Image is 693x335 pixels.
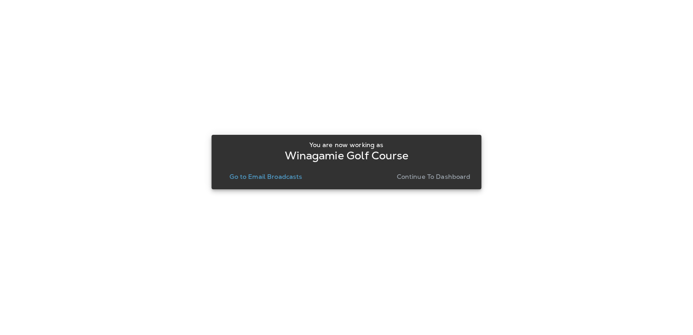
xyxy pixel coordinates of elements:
[309,141,383,148] p: You are now working as
[397,173,471,180] p: Continue to Dashboard
[393,170,474,183] button: Continue to Dashboard
[285,152,409,159] p: Winagamie Golf Course
[229,173,302,180] p: Go to Email Broadcasts
[226,170,306,183] button: Go to Email Broadcasts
